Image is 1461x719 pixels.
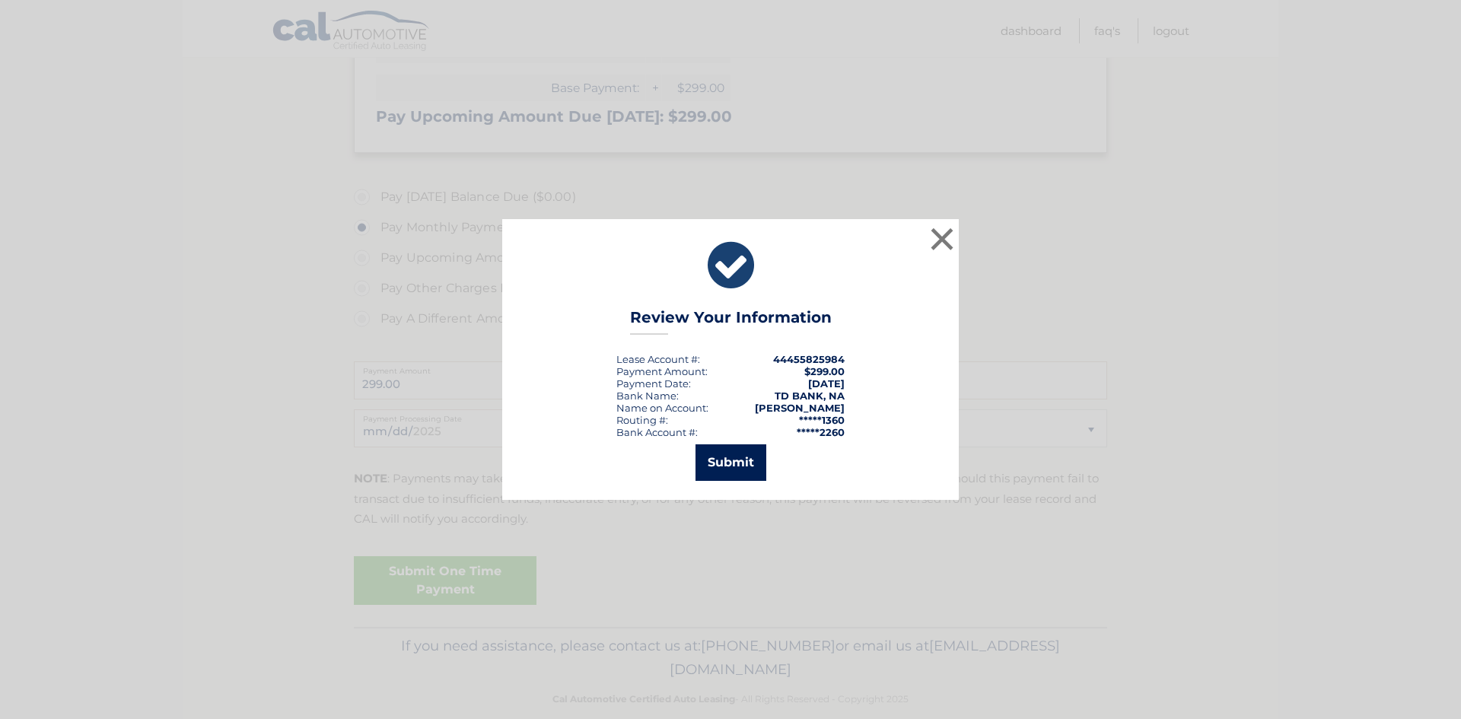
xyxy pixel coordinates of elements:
[616,365,708,377] div: Payment Amount:
[804,365,845,377] span: $299.00
[927,224,957,254] button: ×
[616,426,698,438] div: Bank Account #:
[630,308,832,335] h3: Review Your Information
[616,353,700,365] div: Lease Account #:
[775,390,845,402] strong: TD BANK, NA
[616,402,708,414] div: Name on Account:
[755,402,845,414] strong: [PERSON_NAME]
[616,414,668,426] div: Routing #:
[616,390,679,402] div: Bank Name:
[695,444,766,481] button: Submit
[773,353,845,365] strong: 44455825984
[616,377,689,390] span: Payment Date
[616,377,691,390] div: :
[808,377,845,390] span: [DATE]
